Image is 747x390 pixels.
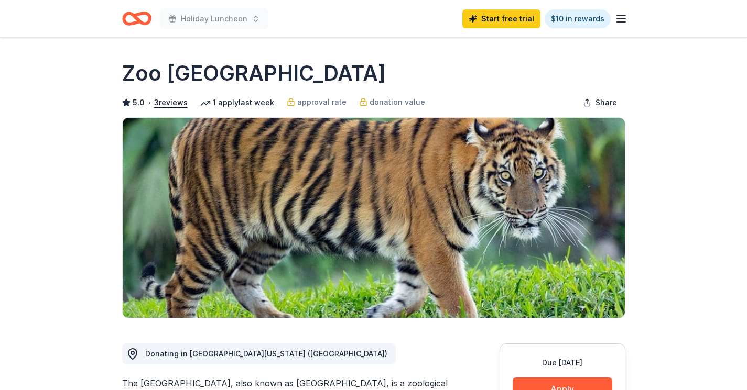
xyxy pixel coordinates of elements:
[513,356,612,369] div: Due [DATE]
[123,118,625,318] img: Image for Zoo Miami
[545,9,611,28] a: $10 in rewards
[575,92,625,113] button: Share
[200,96,274,109] div: 1 apply last week
[160,8,268,29] button: Holiday Luncheon
[596,96,617,109] span: Share
[122,59,386,88] h1: Zoo [GEOGRAPHIC_DATA]
[370,96,425,108] span: donation value
[462,9,540,28] a: Start free trial
[147,98,151,107] span: •
[122,6,151,31] a: Home
[297,96,347,108] span: approval rate
[133,96,145,109] span: 5.0
[145,349,387,358] span: Donating in [GEOGRAPHIC_DATA][US_STATE] ([GEOGRAPHIC_DATA])
[359,96,425,108] a: donation value
[154,96,188,109] button: 3reviews
[181,13,247,25] span: Holiday Luncheon
[287,96,347,108] a: approval rate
